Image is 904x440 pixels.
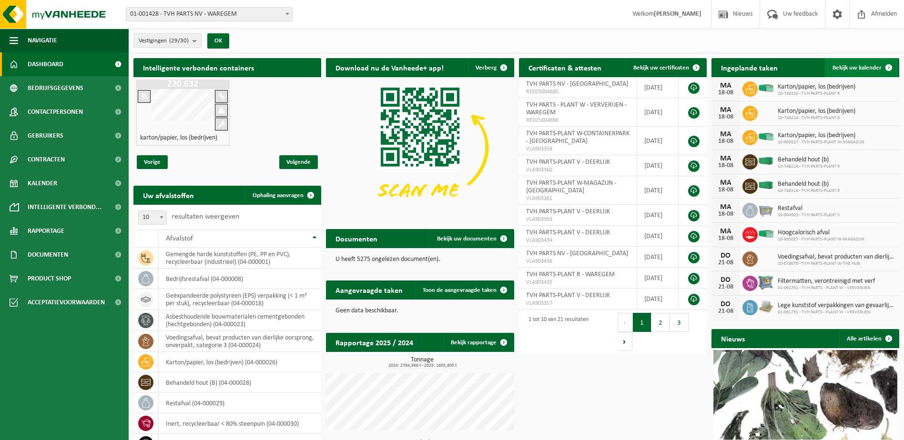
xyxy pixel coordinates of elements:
td: [DATE] [637,268,679,289]
button: OK [207,33,229,49]
td: restafval (04-000029) [159,393,321,413]
span: Behandeld hout (b) [778,156,840,164]
p: U heeft 5275 ongelezen document(en). [335,256,504,263]
span: 2024: 2794,966 t - 2025: 1805,805 t [331,363,514,368]
img: Download de VHEPlus App [326,77,514,218]
td: asbesthoudende bouwmaterialen cementgebonden (hechtgebonden) (04-000023) [159,310,321,331]
span: RED25004690 [526,117,630,124]
span: Restafval [778,205,840,212]
span: Karton/papier, los (bedrijven) [778,108,855,115]
img: HK-XC-40-GN-00 [758,181,774,190]
button: 2 [651,313,670,332]
h3: Tonnage [331,357,514,368]
div: 18-08 [716,90,735,96]
a: Bekijk uw kalender [825,58,898,77]
td: [DATE] [637,127,679,155]
div: 21-08 [716,260,735,266]
span: TVH PARTS-PLANT R - WAREGEM [526,271,615,278]
div: MA [716,130,735,138]
td: karton/papier, los (bedrijven) (04-000026) [159,352,321,372]
span: Gebruikers [28,124,63,148]
div: DO [716,276,735,284]
span: TVH PARTS-PLANT V - DEERLIJK [526,159,610,166]
span: Ophaling aanvragen [253,192,304,199]
span: VLA903436 [526,258,630,265]
span: Karton/papier, los (bedrijven) [778,83,855,91]
img: LP-PA-00000-WDN-11 [758,299,774,315]
td: [DATE] [637,98,679,127]
span: Acceptatievoorwaarden [28,290,105,314]
td: [DATE] [637,289,679,310]
td: inert, recycleerbaar < 80% steenpuin (04-000030) [159,413,321,434]
button: Vestigingen(29/30) [133,33,202,48]
span: VLA903361 [526,195,630,202]
h2: Download nu de Vanheede+ app! [326,58,453,77]
a: Bekijk uw certificaten [626,58,706,77]
label: resultaten weergeven [172,213,239,220]
span: TVH PARTS - PLANT W - VERVERIJEN - WAREGEM [526,101,627,116]
span: TVH PARTS NV - [GEOGRAPHIC_DATA] [526,80,628,88]
h2: Aangevraagde taken [326,280,412,299]
span: 10-748214 - TVH PARTS-PLANT R [778,91,855,97]
span: Contactpersonen [28,100,83,124]
h2: Intelligente verbonden containers [133,58,321,77]
h2: Rapportage 2025 / 2024 [326,333,423,351]
a: Bekijk uw documenten [429,229,513,248]
strong: [PERSON_NAME] [654,10,701,18]
td: gemengde harde kunststoffen (PE, PP en PVC), recycleerbaar (industrieel) (04-000001) [159,248,321,269]
span: Behandeld hout (b) [778,180,840,188]
span: 01-091751 - TVH PARTS - PLANT W - VERVERIJEN [778,285,875,291]
span: Navigatie [28,29,57,52]
span: 10 [139,211,166,224]
span: TVH PARTS-PLANT V - DEERLIJK [526,208,610,215]
span: TVH PARTS-PLANT V - DEERLIJK [526,292,610,299]
button: Previous [618,313,633,332]
span: 10-748214 - TVH PARTS-PLANT R [778,188,840,194]
span: Verberg [476,65,497,71]
div: 18-08 [716,114,735,120]
img: WB-2500-GAL-GY-01 [758,201,774,218]
span: Rapportage [28,219,64,243]
p: Geen data beschikbaar. [335,308,504,314]
div: MA [716,228,735,235]
span: Lege kunststof verpakkingen van gevaarlijke stoffen [778,302,894,310]
span: Kalender [28,171,57,195]
img: HK-XP-30-GN-00 [758,230,774,238]
count: (29/30) [169,38,189,44]
h2: Nieuws [711,329,754,348]
h2: Ingeplande taken [711,58,787,77]
div: 18-08 [716,138,735,145]
span: RED25004685 [526,88,630,96]
button: Verberg [468,58,513,77]
span: Documenten [28,243,68,267]
span: 01-001428 - TVH PARTS NV - WAREGEM [126,7,293,21]
span: Volgende [279,155,318,169]
span: VLA903358 [526,145,630,153]
div: MA [716,106,735,114]
span: VLA903357 [526,300,630,307]
span: 10-748214 - TVH PARTS-PLANT R [778,164,840,170]
span: Vestigingen [139,34,189,48]
button: Next [618,332,632,351]
span: VLA903435 [526,279,630,286]
a: Ophaling aanvragen [245,186,320,205]
span: Contracten [28,148,65,171]
span: VLA903360 [526,166,630,174]
img: HK-XP-30-GN-00 [758,132,774,141]
span: Hoogcalorisch afval [778,229,864,237]
td: [DATE] [637,176,679,205]
h2: Certificaten & attesten [519,58,611,77]
h1: Z20.632 [138,80,227,89]
span: TVH PARTS-PLANT W-MAGAZIJN - [GEOGRAPHIC_DATA] [526,180,616,194]
button: 3 [670,313,689,332]
span: TVH PARTS-PLANT V - DEERLIJK [526,229,610,236]
span: 01-091751 - TVH PARTS - PLANT W - VERVERIJEN [778,310,894,315]
span: Intelligente verbond... [28,195,102,219]
div: DO [716,300,735,308]
div: 18-08 [716,211,735,218]
h2: Uw afvalstoffen [133,186,203,204]
span: Karton/papier, los (bedrijven) [778,132,864,140]
div: MA [716,155,735,162]
a: Alle artikelen [839,329,898,348]
span: 10-904503 - TVH PARTS-PLANT V [778,212,840,218]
